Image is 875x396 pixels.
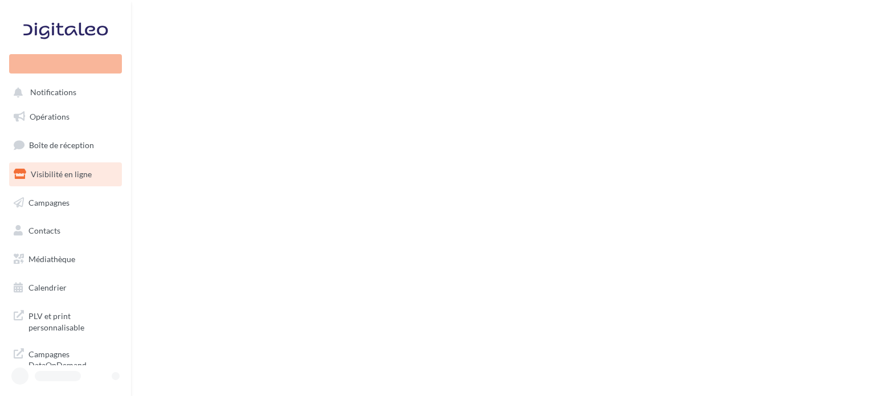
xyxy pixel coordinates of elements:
[7,342,124,375] a: Campagnes DataOnDemand
[31,169,92,179] span: Visibilité en ligne
[7,247,124,271] a: Médiathèque
[28,197,69,207] span: Campagnes
[7,191,124,215] a: Campagnes
[30,88,76,97] span: Notifications
[28,346,117,371] span: Campagnes DataOnDemand
[29,140,94,150] span: Boîte de réception
[7,276,124,300] a: Calendrier
[9,54,122,74] div: Nouvelle campagne
[30,112,69,121] span: Opérations
[7,219,124,243] a: Contacts
[7,133,124,157] a: Boîte de réception
[7,162,124,186] a: Visibilité en ligne
[7,304,124,337] a: PLV et print personnalisable
[28,226,60,235] span: Contacts
[28,254,75,264] span: Médiathèque
[7,105,124,129] a: Opérations
[28,308,117,333] span: PLV et print personnalisable
[28,283,67,292] span: Calendrier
